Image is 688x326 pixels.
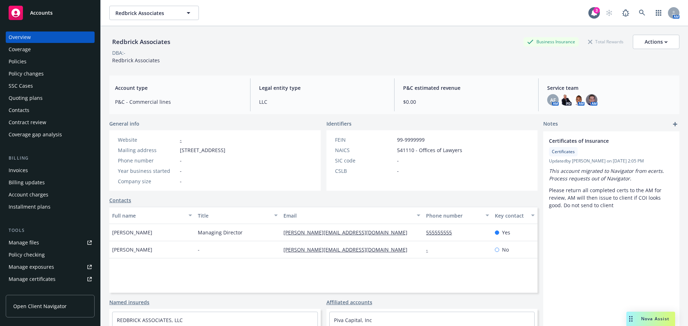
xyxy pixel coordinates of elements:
div: SSC Cases [9,80,33,92]
div: Website [118,136,177,143]
button: Full name [109,207,195,224]
a: Overview [6,31,95,43]
div: Full name [112,212,184,219]
div: Tools [6,227,95,234]
div: Contacts [9,104,29,116]
span: Legal entity type [259,84,386,92]
span: LLC [259,98,386,106]
span: No [502,246,509,253]
div: Overview [9,31,31,43]
span: $0.00 [403,98,530,106]
div: Email [283,212,412,219]
div: Redbrick Associates [109,37,173,47]
a: Accounts [6,3,95,23]
a: Policies [6,56,95,67]
a: Piva Capital, Inc [334,317,372,323]
a: Installment plans [6,201,95,213]
div: Manage files [9,237,39,248]
div: Manage exposures [9,261,54,273]
div: Coverage [9,44,31,55]
div: Drag to move [626,312,635,326]
a: Affiliated accounts [326,298,372,306]
a: Switch app [651,6,666,20]
span: 99-9999999 [397,136,425,143]
a: 555555555 [426,229,458,236]
span: Redbrick Associates [112,57,160,64]
span: Certificates of Insurance [549,137,655,145]
div: 3 [593,7,600,13]
a: Manage files [6,237,95,248]
span: [PERSON_NAME] [112,229,152,236]
a: - [426,246,434,253]
div: Title [198,212,270,219]
div: Key contact [495,212,527,219]
span: Open Client Navigator [13,302,67,310]
a: Manage exposures [6,261,95,273]
span: - [397,157,399,164]
span: Yes [502,229,510,236]
button: Title [195,207,281,224]
a: Account charges [6,189,95,200]
a: Coverage [6,44,95,55]
div: NAICS [335,146,394,154]
a: [PERSON_NAME][EMAIL_ADDRESS][DOMAIN_NAME] [283,246,413,253]
div: Invoices [9,165,28,176]
div: FEIN [335,136,394,143]
button: Email [281,207,423,224]
a: Contacts [6,104,95,116]
div: Actions [645,35,668,49]
div: Total Rewards [584,37,627,46]
img: photo [560,94,572,106]
div: Account charges [9,189,48,200]
span: Redbrick Associates [115,9,177,17]
div: Quoting plans [9,92,43,104]
button: Nova Assist [626,312,675,326]
span: - [180,167,182,175]
span: Service team [547,84,674,92]
a: add [671,120,679,128]
div: Mailing address [118,146,177,154]
div: DBA: - [112,49,125,57]
a: Manage certificates [6,273,95,285]
span: P&C estimated revenue [403,84,530,92]
div: Manage claims [9,286,45,297]
img: photo [573,94,584,106]
img: photo [586,94,597,106]
a: Named insureds [109,298,149,306]
div: Billing [6,155,95,162]
div: Phone number [426,212,481,219]
a: Manage claims [6,286,95,297]
div: Installment plans [9,201,51,213]
span: [STREET_ADDRESS] [180,146,225,154]
a: Report a Bug [618,6,633,20]
span: Accounts [30,10,53,16]
div: Phone number [118,157,177,164]
a: Billing updates [6,177,95,188]
a: Search [635,6,649,20]
span: P&C - Commercial lines [115,98,242,106]
button: Key contact [492,207,537,224]
button: Phone number [423,207,492,224]
div: Business Insurance [524,37,579,46]
a: Policy checking [6,249,95,261]
a: REDBRICK ASSOCIATES, LLC [117,317,183,323]
div: Coverage gap analysis [9,129,62,140]
button: Redbrick Associates [109,6,199,20]
div: Company size [118,177,177,185]
a: Policy changes [6,68,95,79]
div: Manage certificates [9,273,56,285]
span: - [198,246,200,253]
span: [PERSON_NAME] [112,246,152,253]
a: Start snowing [602,6,616,20]
a: Contract review [6,117,95,128]
div: SIC code [335,157,394,164]
div: Policies [9,56,27,67]
p: Please return all completed certs to the AM for review, AM will then issue to client if COI looks... [549,186,674,209]
span: - [180,157,182,164]
span: 541110 - Offices of Lawyers [397,146,462,154]
div: CSLB [335,167,394,175]
a: Coverage gap analysis [6,129,95,140]
a: - [180,136,182,143]
span: Account type [115,84,242,92]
